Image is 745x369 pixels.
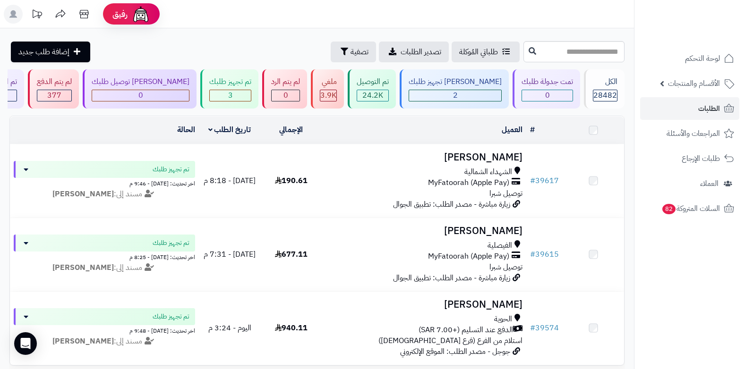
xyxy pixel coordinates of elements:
[198,69,260,109] a: تم تجهيز طلبك 3
[530,249,559,260] a: #39615
[530,322,535,334] span: #
[37,90,71,101] div: 377
[92,76,189,87] div: [PERSON_NAME] توصيل طلبك
[698,102,720,115] span: الطلبات
[401,46,441,58] span: تصدير الطلبات
[331,42,376,62] button: تصفية
[112,8,128,20] span: رفيق
[494,314,512,325] span: الحوية
[14,252,195,261] div: اخر تحديث: [DATE] - 8:25 م
[409,76,502,87] div: [PERSON_NAME] تجهيز طلبك
[522,76,573,87] div: تمت جدولة طلبك
[685,52,720,65] span: لوحة التحكم
[208,322,251,334] span: اليوم - 3:24 م
[640,197,739,220] a: السلات المتروكة82
[393,272,510,284] span: زيارة مباشرة - مصدر الطلب: تطبيق الجوال
[545,90,550,101] span: 0
[530,322,559,334] a: #39574
[640,97,739,120] a: الطلبات
[81,69,198,109] a: [PERSON_NAME] توصيل طلبك 0
[668,77,720,90] span: الأقسام والمنتجات
[511,69,582,109] a: تمت جدولة طلبك 0
[489,188,522,199] span: توصيل شبرا
[272,90,300,101] div: 0
[279,124,303,135] a: الإجمالي
[464,167,512,177] span: الشهداء الشمالية
[228,90,233,101] span: 3
[18,46,69,58] span: إضافة طلب جديد
[204,249,256,260] span: [DATE] - 7:31 م
[52,262,114,273] strong: [PERSON_NAME]
[52,188,114,200] strong: [PERSON_NAME]
[362,90,383,101] span: 24.2K
[153,165,189,174] span: تم تجهيز طلبك
[209,76,251,87] div: تم تجهيز طلبك
[153,238,189,248] span: تم تجهيز طلبك
[682,152,720,165] span: طلبات الإرجاع
[37,76,72,87] div: لم يتم الدفع
[320,76,337,87] div: ملغي
[357,76,389,87] div: تم التوصيل
[582,69,626,109] a: الكل28482
[283,90,288,101] span: 0
[379,42,449,62] a: تصدير الطلبات
[640,172,739,195] a: العملاء
[14,178,195,188] div: اخر تحديث: [DATE] - 9:46 م
[378,335,522,346] span: استلام من الفرع (فرع [DEMOGRAPHIC_DATA])
[260,69,309,109] a: لم يتم الرد 0
[7,336,202,347] div: مسند إلى:
[400,346,510,357] span: جوجل - مصدر الطلب: الموقع الإلكتروني
[428,177,509,188] span: MyFatoorah (Apple Pay)
[593,90,617,101] span: 28482
[320,90,336,101] span: 3.9K
[138,90,143,101] span: 0
[459,46,498,58] span: طلباتي المُوكلة
[452,42,520,62] a: طلباتي المُوكلة
[26,69,81,109] a: لم يتم الدفع 377
[204,175,256,186] span: [DATE] - 8:18 م
[52,335,114,347] strong: [PERSON_NAME]
[275,322,308,334] span: 940.11
[275,249,308,260] span: 677.11
[177,124,195,135] a: الحالة
[208,124,251,135] a: تاريخ الطلب
[25,5,49,26] a: تحديثات المنصة
[640,47,739,70] a: لوحة التحكم
[398,69,511,109] a: [PERSON_NAME] تجهيز طلبك 2
[453,90,458,101] span: 2
[320,90,336,101] div: 3880
[640,122,739,145] a: المراجعات والأسئلة
[530,249,535,260] span: #
[419,325,513,335] span: الدفع عند التسليم (+7.00 SAR)
[7,262,202,273] div: مسند إلى:
[47,90,61,101] span: 377
[131,5,150,24] img: ai-face.png
[275,175,308,186] span: 190.61
[522,90,573,101] div: 0
[325,226,522,236] h3: [PERSON_NAME]
[502,124,522,135] a: العميل
[593,76,617,87] div: الكل
[325,152,522,163] h3: [PERSON_NAME]
[428,251,509,262] span: MyFatoorah (Apple Pay)
[640,147,739,170] a: طلبات الإرجاع
[7,189,202,200] div: مسند إلى:
[489,261,522,273] span: توصيل شبرا
[210,90,251,101] div: 3
[14,332,37,355] div: Open Intercom Messenger
[11,42,90,62] a: إضافة طلب جديد
[357,90,388,101] div: 24220
[92,90,189,101] div: 0
[661,202,720,215] span: السلات المتروكة
[346,69,398,109] a: تم التوصيل 24.2K
[409,90,501,101] div: 2
[14,325,195,335] div: اخر تحديث: [DATE] - 9:48 م
[393,199,510,210] span: زيارة مباشرة - مصدر الطلب: تطبيق الجوال
[325,299,522,310] h3: [PERSON_NAME]
[488,240,512,251] span: الفيصلية
[530,175,535,186] span: #
[667,127,720,140] span: المراجعات والأسئلة
[271,76,300,87] div: لم يتم الرد
[351,46,368,58] span: تصفية
[530,124,535,135] a: #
